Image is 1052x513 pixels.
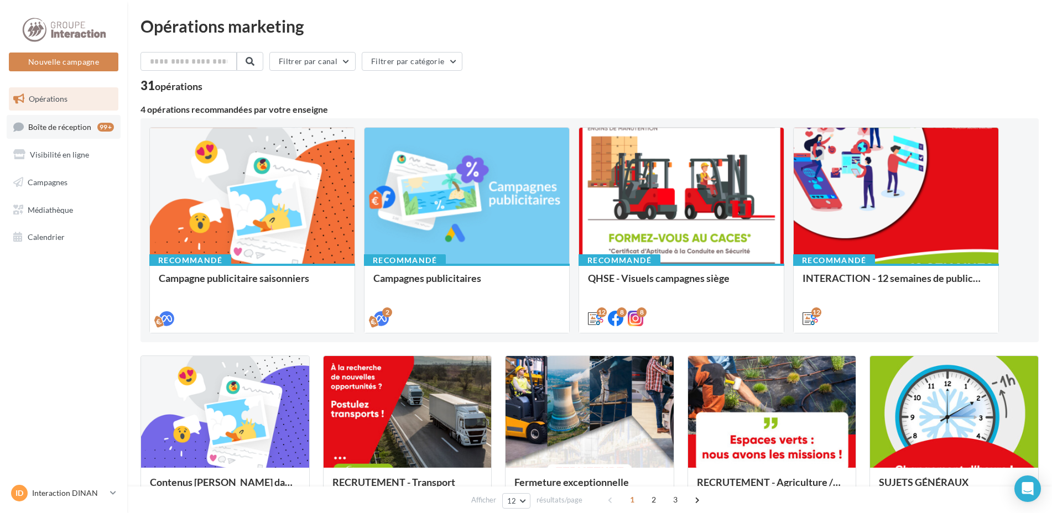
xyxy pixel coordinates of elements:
[28,232,65,242] span: Calendrier
[579,254,660,266] div: Recommandé
[150,477,300,499] div: Contenus [PERSON_NAME] dans un esprit estival
[7,115,121,139] a: Boîte de réception99+
[9,483,118,504] a: ID Interaction DINAN
[382,307,392,317] div: 2
[507,496,517,505] span: 12
[28,122,91,131] span: Boîte de réception
[666,491,684,509] span: 3
[140,105,1039,114] div: 4 opérations recommandées par votre enseigne
[32,488,106,499] p: Interaction DINAN
[97,123,114,132] div: 99+
[140,80,202,92] div: 31
[803,273,989,295] div: INTERACTION - 12 semaines de publication
[7,87,121,111] a: Opérations
[9,53,118,71] button: Nouvelle campagne
[28,205,73,214] span: Médiathèque
[155,81,202,91] div: opérations
[149,254,231,266] div: Recommandé
[140,18,1039,34] div: Opérations marketing
[7,143,121,166] a: Visibilité en ligne
[537,495,582,505] span: résultats/page
[617,307,627,317] div: 8
[29,94,67,103] span: Opérations
[471,495,496,505] span: Afficher
[364,254,446,266] div: Recommandé
[7,171,121,194] a: Campagnes
[588,273,775,295] div: QHSE - Visuels campagnes siège
[793,254,875,266] div: Recommandé
[362,52,462,71] button: Filtrer par catégorie
[645,491,663,509] span: 2
[879,477,1029,499] div: SUJETS GÉNÉRAUX
[7,226,121,249] a: Calendrier
[514,477,665,499] div: Fermeture exceptionnelle
[30,150,89,159] span: Visibilité en ligne
[373,273,560,295] div: Campagnes publicitaires
[7,198,121,222] a: Médiathèque
[28,177,67,187] span: Campagnes
[159,273,346,295] div: Campagne publicitaire saisonniers
[332,477,483,499] div: RECRUTEMENT - Transport
[1014,475,1041,502] div: Open Intercom Messenger
[502,493,530,509] button: 12
[269,52,356,71] button: Filtrer par canal
[597,307,607,317] div: 12
[697,477,847,499] div: RECRUTEMENT - Agriculture / Espaces verts
[811,307,821,317] div: 12
[15,488,23,499] span: ID
[623,491,641,509] span: 1
[637,307,647,317] div: 8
